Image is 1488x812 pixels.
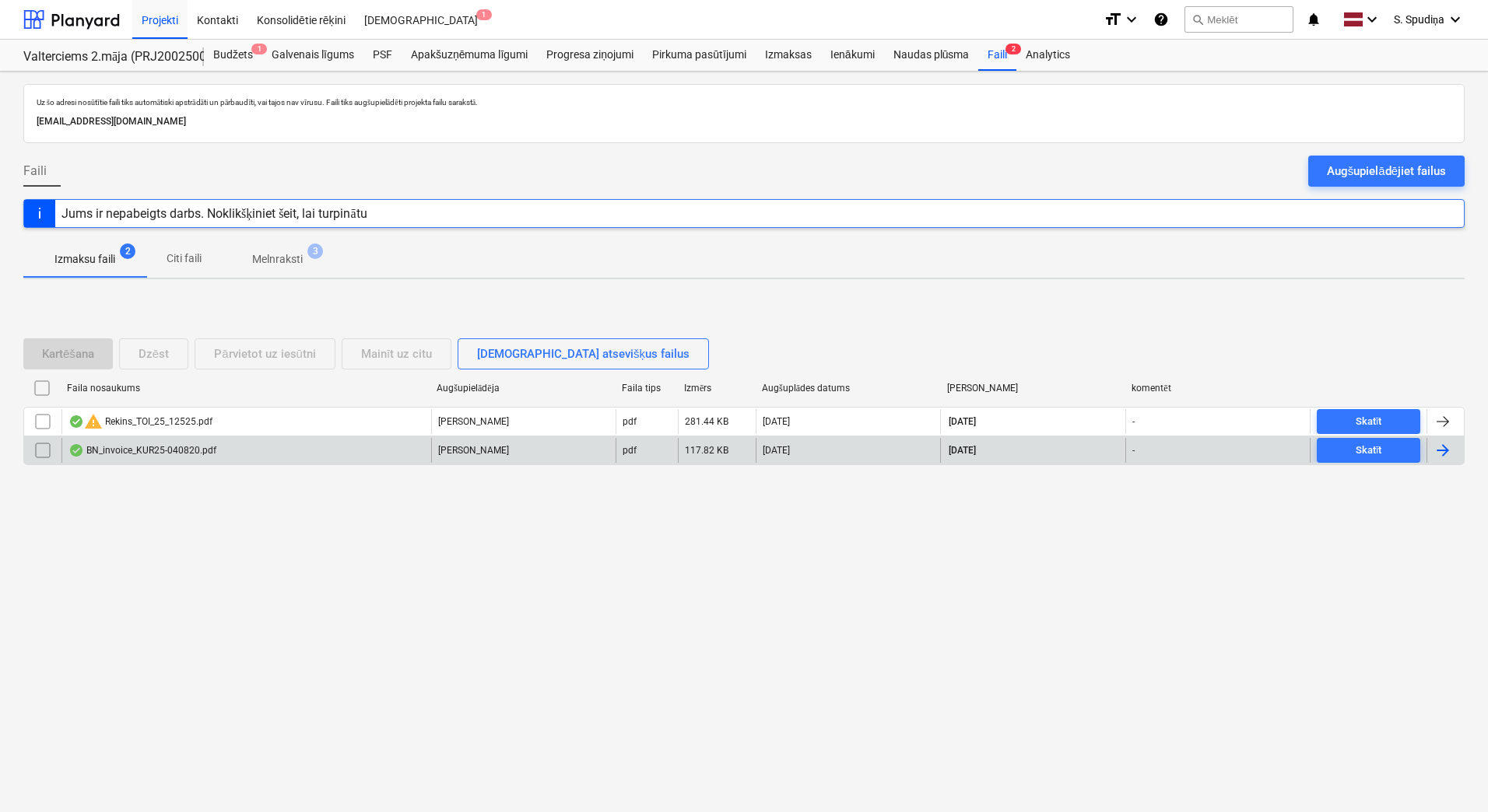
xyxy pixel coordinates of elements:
[262,40,363,71] a: Galvenais līgums
[684,383,749,394] div: Izmērs
[1016,40,1079,71] a: Analytics
[884,40,979,71] a: Naudas plūsma
[947,415,977,429] span: [DATE]
[685,445,728,456] div: 117.82 KB
[67,383,424,394] div: Faila nosaukums
[204,40,262,71] div: Budžets
[821,40,884,71] a: Ienākumi
[68,415,84,428] div: OCR pabeigts
[643,40,756,71] a: Pirkuma pasūtījumi
[438,444,509,457] p: [PERSON_NAME]
[947,444,977,457] span: [DATE]
[1363,10,1381,29] i: keyboard_arrow_down
[37,97,1451,107] p: Uz šo adresi nosūtītie faili tiks automātiski apstrādāti un pārbaudīti, vai tajos nav vīrusu. Fai...
[1446,10,1465,29] i: keyboard_arrow_down
[622,383,672,394] div: Faila tips
[1132,383,1304,394] div: komentēt
[120,243,135,259] span: 2
[1356,442,1382,460] div: Skatīt
[54,251,115,268] p: Izmaksu faili
[978,40,1016,71] div: Faili
[61,206,367,221] div: Jums ir nepabeigts darbs. Noklikšķiniet šeit, lai turpinātu
[763,445,790,456] div: [DATE]
[23,49,185,65] div: Valterciems 2.māja (PRJ2002500) - 2601936
[23,162,47,180] span: Faili
[537,40,643,71] a: Progresa ziņojumi
[1122,10,1141,29] i: keyboard_arrow_down
[623,416,637,427] div: pdf
[363,40,402,71] a: PSF
[251,44,267,54] span: 1
[476,9,492,20] span: 1
[1184,6,1293,33] button: Meklēt
[68,412,212,431] div: Rekins_TOI_25_12525.pdf
[438,415,509,429] p: [PERSON_NAME]
[458,338,709,369] button: [DEMOGRAPHIC_DATA] atsevišķus failus
[1410,737,1488,812] iframe: Chat Widget
[84,412,103,431] span: warning
[1132,416,1135,427] div: -
[1191,13,1204,26] span: search
[1005,44,1021,54] span: 2
[978,40,1016,71] a: Faili2
[1104,10,1122,29] i: format_size
[252,251,303,268] p: Melnraksti
[763,416,790,427] div: [DATE]
[756,40,821,71] a: Izmaksas
[1132,445,1135,456] div: -
[1327,161,1446,181] div: Augšupielādējiet failus
[68,444,216,457] div: BN_invoice_KUR25-040820.pdf
[1308,156,1465,187] button: Augšupielādējiet failus
[307,243,323,259] span: 3
[947,383,1120,394] div: [PERSON_NAME]
[762,383,935,394] div: Augšuplādes datums
[68,444,84,457] div: OCR pabeigts
[477,344,690,364] div: [DEMOGRAPHIC_DATA] atsevišķus failus
[1394,13,1444,26] span: S. Spudiņa
[437,383,609,394] div: Augšupielādēja
[1356,413,1382,431] div: Skatīt
[623,445,637,456] div: pdf
[1153,10,1169,29] i: Zināšanu pamats
[685,416,728,427] div: 281.44 KB
[204,40,262,71] a: Budžets1
[1317,409,1420,434] button: Skatīt
[402,40,537,71] a: Apakšuzņēmuma līgumi
[165,250,202,267] p: Citi faili
[1317,438,1420,463] button: Skatīt
[1306,10,1321,29] i: notifications
[37,114,1451,130] p: [EMAIL_ADDRESS][DOMAIN_NAME]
